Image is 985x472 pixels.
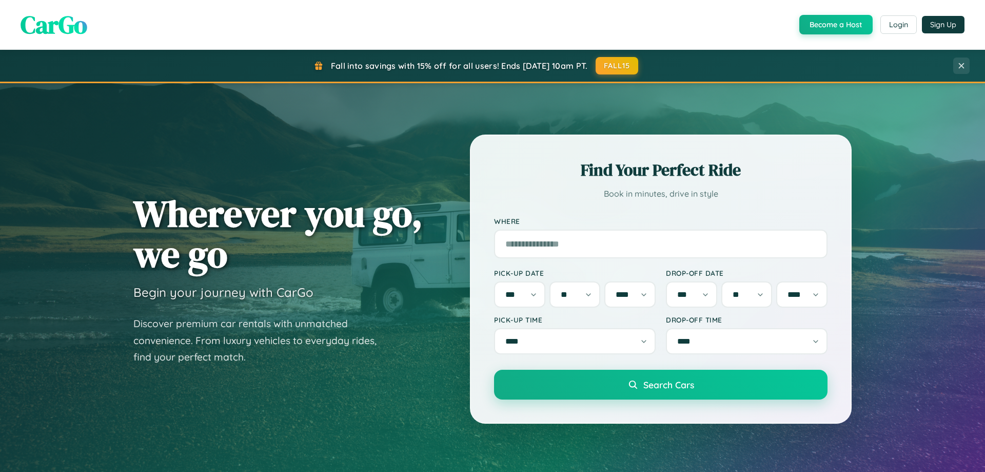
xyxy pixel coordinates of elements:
h3: Begin your journey with CarGo [133,285,313,300]
span: Search Cars [643,379,694,390]
button: Search Cars [494,370,828,400]
button: Login [880,15,917,34]
h2: Find Your Perfect Ride [494,159,828,181]
span: CarGo [21,8,87,42]
button: Sign Up [922,16,964,33]
label: Pick-up Date [494,269,656,277]
label: Where [494,217,828,225]
label: Drop-off Time [666,315,828,324]
button: Become a Host [799,15,873,34]
h1: Wherever you go, we go [133,193,423,274]
button: FALL15 [596,57,639,74]
p: Book in minutes, drive in style [494,186,828,201]
label: Drop-off Date [666,269,828,277]
label: Pick-up Time [494,315,656,324]
span: Fall into savings with 15% off for all users! Ends [DATE] 10am PT. [331,61,588,71]
p: Discover premium car rentals with unmatched convenience. From luxury vehicles to everyday rides, ... [133,315,390,366]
